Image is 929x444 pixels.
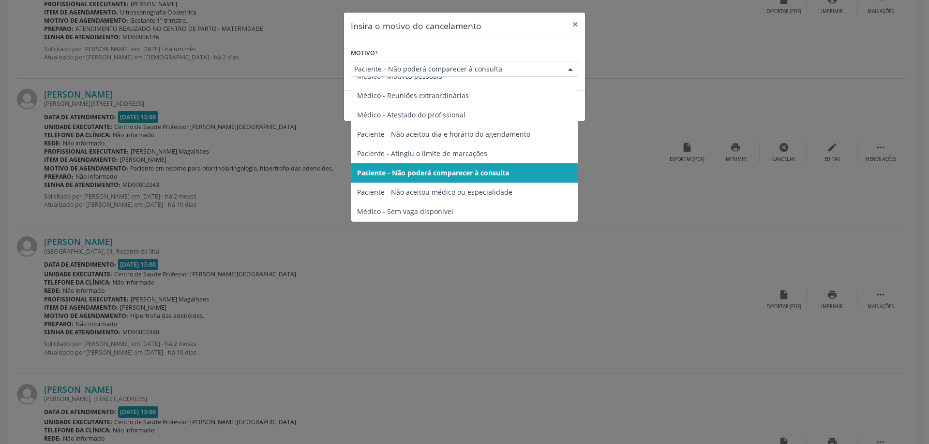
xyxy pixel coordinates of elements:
[357,168,509,177] span: Paciente - Não poderá comparecer à consulta
[357,149,487,158] span: Paciente - Atingiu o limite de marcações
[357,110,465,119] span: Médico - Atestado do profissional
[354,64,558,74] span: Paciente - Não poderá comparecer à consulta
[357,129,530,139] span: Paciente - Não aceitou dia e horário do agendamento
[351,46,378,61] label: Motivo
[351,19,481,32] h5: Insira o motivo do cancelamento
[357,187,512,197] span: Paciente - Não aceitou médico ou especialidade
[357,91,469,100] span: Médico - Reuniões extraordinárias
[566,13,585,36] button: Close
[357,207,453,216] span: Médico - Sem vaga disponível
